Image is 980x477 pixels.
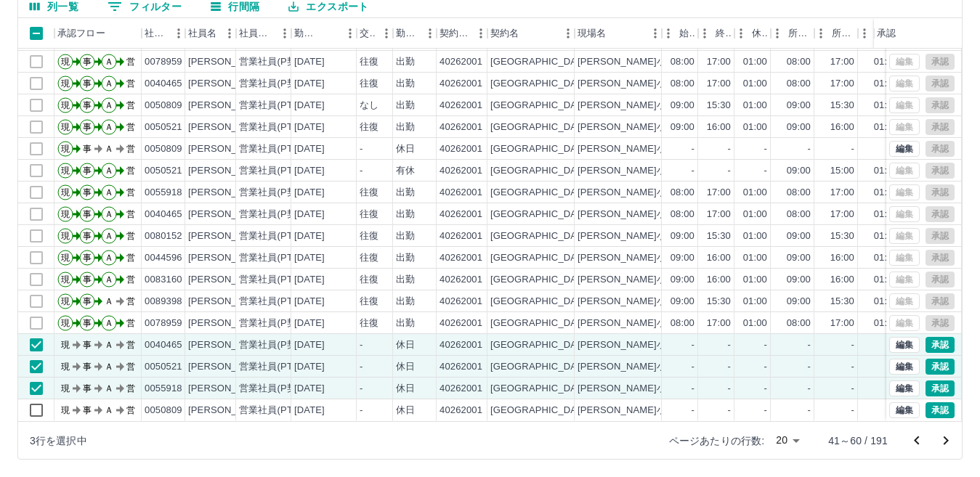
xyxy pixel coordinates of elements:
text: 営 [126,166,135,176]
div: [GEOGRAPHIC_DATA] [490,164,591,178]
div: 08:00 [787,317,811,330]
div: [DATE] [294,317,325,330]
div: [PERSON_NAME] [188,186,267,200]
div: 往復 [360,251,378,265]
div: [DATE] [294,229,325,243]
button: 編集 [889,337,920,353]
text: 現 [61,78,70,89]
div: 40262001 [440,55,482,69]
div: [DATE] [294,77,325,91]
div: 社員番号 [145,18,168,49]
text: 営 [126,253,135,263]
text: 営 [126,296,135,306]
div: 40262001 [440,208,482,221]
div: - [851,142,854,156]
div: 17:00 [830,55,854,69]
div: 17:00 [830,317,854,330]
text: Ａ [105,209,113,219]
div: 08:00 [787,208,811,221]
div: 0044596 [145,251,182,265]
div: [PERSON_NAME] [188,317,267,330]
div: 40262001 [440,77,482,91]
div: 40262001 [440,186,482,200]
div: 契約名 [487,18,575,49]
div: 01:00 [743,208,767,221]
div: 所定開始 [788,18,811,49]
div: 16:00 [707,251,731,265]
button: メニュー [376,23,397,44]
div: 始業 [679,18,695,49]
div: 営業社員(PT契約) [239,121,315,134]
div: 15:30 [830,99,854,113]
div: 往復 [360,273,378,287]
div: 01:00 [874,77,898,91]
div: 01:00 [874,164,898,178]
button: メニュー [419,23,441,44]
div: 出勤 [396,186,415,200]
div: 09:00 [787,121,811,134]
div: 出勤 [396,121,415,134]
div: 出勤 [396,317,415,330]
div: - [692,142,694,156]
div: 01:00 [743,77,767,91]
button: 次のページへ [931,426,960,455]
div: なし [360,99,378,113]
button: 編集 [889,141,920,157]
text: Ａ [105,253,113,263]
div: 承認 [877,18,896,49]
div: [DATE] [294,295,325,309]
div: [DATE] [294,208,325,221]
div: [PERSON_NAME] [188,164,267,178]
div: [DATE] [294,55,325,69]
text: Ａ [105,57,113,67]
text: 事 [83,296,92,306]
div: 出勤 [396,99,415,113]
text: Ａ [105,274,113,285]
div: 01:00 [743,229,767,243]
text: 営 [126,144,135,154]
div: 01:00 [743,317,767,330]
div: 営業社員(P契約) [239,55,309,69]
div: 承認フロー [54,18,142,49]
div: 40262001 [440,164,482,178]
div: [PERSON_NAME]小学校 [578,229,685,243]
div: 01:00 [874,251,898,265]
div: 01:00 [874,55,898,69]
div: 有休 [396,164,415,178]
div: 09:00 [787,229,811,243]
div: 01:00 [874,186,898,200]
text: 現 [61,57,70,67]
div: [PERSON_NAME]小学校 [578,317,685,330]
div: 営業社員(PT契約) [239,164,315,178]
text: Ａ [105,187,113,197]
div: [GEOGRAPHIC_DATA] [490,273,591,287]
div: 09:00 [671,121,694,134]
div: 往復 [360,55,378,69]
div: 40262001 [440,295,482,309]
div: 17:00 [830,186,854,200]
button: 編集 [889,402,920,418]
div: [DATE] [294,251,325,265]
div: 01:00 [874,99,898,113]
div: [PERSON_NAME] [188,208,267,221]
div: 40262001 [440,121,482,134]
div: 営業社員(PT契約) [239,251,315,265]
button: メニュー [470,23,492,44]
text: 事 [83,187,92,197]
div: - [808,142,811,156]
div: 15:30 [707,99,731,113]
div: [PERSON_NAME]小学校 [578,99,685,113]
div: 01:00 [743,186,767,200]
div: 40262001 [440,142,482,156]
text: 事 [83,100,92,110]
div: 15:30 [830,295,854,309]
text: 営 [126,57,135,67]
button: 承認 [926,380,955,396]
div: [PERSON_NAME] [188,229,267,243]
div: 往復 [360,229,378,243]
text: Ａ [105,122,113,132]
div: 営業社員(P契約) [239,186,309,200]
div: [PERSON_NAME]小学校 [578,55,685,69]
div: 01:00 [874,273,898,287]
button: 承認 [926,337,955,353]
